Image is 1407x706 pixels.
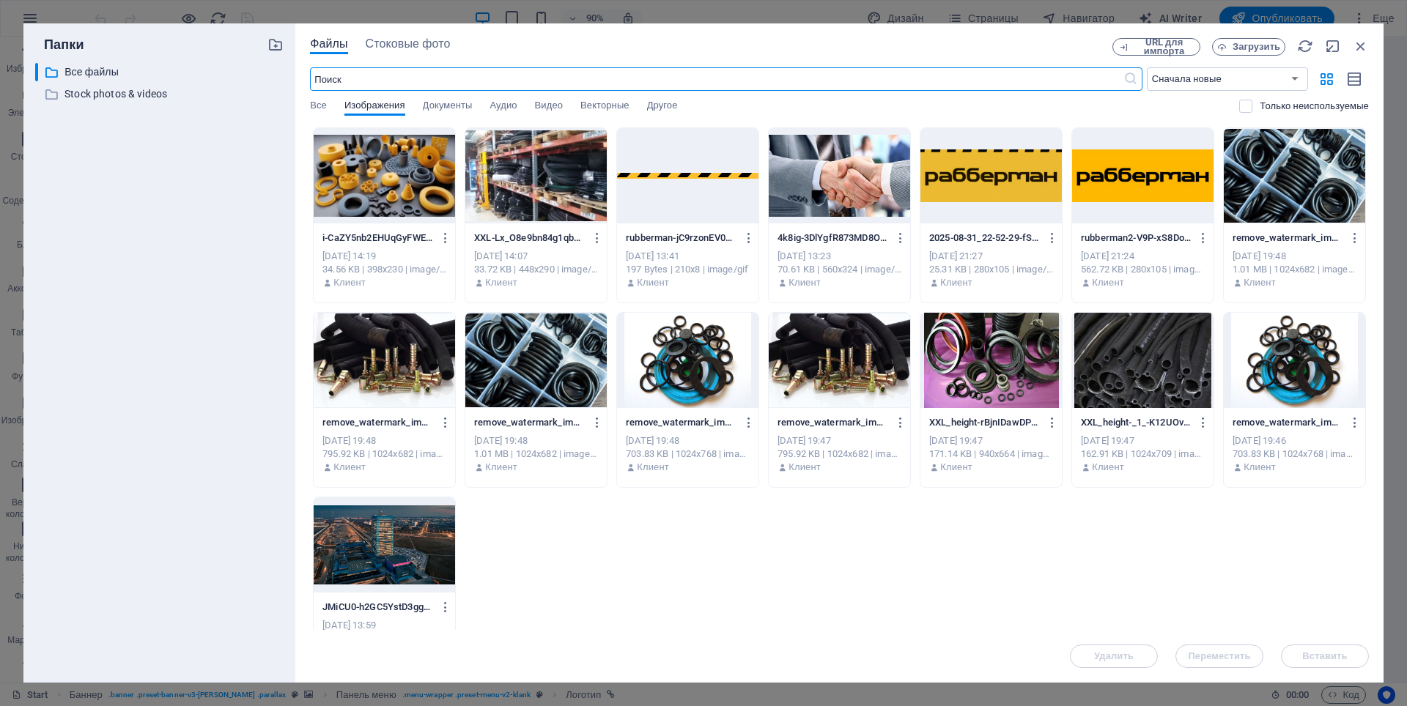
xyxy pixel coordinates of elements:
[1233,250,1356,263] div: [DATE] 19:48
[35,85,284,103] div: Stock photos & videos
[35,35,84,54] p: Папки
[778,250,901,263] div: [DATE] 13:23
[647,97,678,117] span: Другое
[485,461,517,474] p: Клиент
[580,97,629,117] span: Векторные
[626,231,736,245] p: rubberman-jC9rzonEV0VUOVpJXNJN3Q.gif
[789,461,821,474] p: Клиент
[1233,416,1343,429] p: remove_watermark_image_20250828_213311-8gPK9bW3wc-fe0hL6_I-OQ.png
[1092,461,1124,474] p: Клиент
[940,276,972,289] p: Клиент
[474,250,598,263] div: [DATE] 14:07
[322,619,446,632] div: [DATE] 13:59
[267,37,284,53] i: Создать новую папку
[940,461,972,474] p: Клиент
[1353,38,1369,54] i: Закрыть
[778,447,901,461] div: 795.92 KB | 1024x682 | image/png
[535,97,563,117] span: Видео
[1233,447,1356,461] div: 703.83 KB | 1024x768 | image/png
[366,35,451,53] span: Стоковые фото
[1112,38,1200,56] button: URL для импорта
[490,97,517,117] span: Аудио
[929,447,1053,461] div: 171.14 KB | 940x664 | image/jpeg
[1297,38,1313,54] i: Обновить
[778,231,887,245] p: 4k8ig-3DlYgfR873MD8O_xng5Mdw.jpg
[778,263,901,276] div: 70.61 KB | 560x324 | image/jpeg
[789,276,821,289] p: Клиент
[1212,38,1285,56] button: Загрузить
[322,447,446,461] div: 795.92 KB | 1024x682 | image/png
[474,434,598,447] div: [DATE] 19:48
[485,276,517,289] p: Клиент
[626,250,750,263] div: [DATE] 13:41
[423,97,473,117] span: Документы
[64,64,256,81] p: Все файлы
[1233,263,1356,276] div: 1.01 MB | 1024x682 | image/png
[1081,250,1205,263] div: [DATE] 21:24
[929,231,1039,245] p: 2025-08-31_22-52-29-fSnCsLeOg_Wql2Xq_V6PjA.png
[322,250,446,263] div: [DATE] 14:19
[626,434,750,447] div: [DATE] 19:48
[1081,447,1205,461] div: 162.91 KB | 1024x709 | image/jpeg
[1244,461,1276,474] p: Клиент
[1081,416,1191,429] p: XXL_height-_1_-K12UOvInzmVc8Onu87yRJA.jpg
[333,461,366,474] p: Клиент
[626,447,750,461] div: 703.83 KB | 1024x768 | image/png
[474,447,598,461] div: 1.01 MB | 1024x682 | image/png
[626,263,750,276] div: 197 Bytes | 210x8 | image/gif
[322,416,432,429] p: remove_watermark_image_20250828_213719-vfBsGOXIR9Xzx7oe5g4K1w.png
[1233,434,1356,447] div: [DATE] 19:46
[474,416,584,429] p: remove_watermark_image_20250828_213219-XRy9zlRXxFC4j5-dbzYVDQ.png
[1081,434,1205,447] div: [DATE] 19:47
[778,416,887,429] p: remove_watermark_image_20250828_213719-jXL8HkaK4_kUk89brqe3ZA.png
[310,35,347,53] span: Файлы
[637,461,669,474] p: Клиент
[637,276,669,289] p: Клиент
[322,231,432,245] p: i-CaZY5nb2EHUqGyFWErjumA.jpg
[929,250,1053,263] div: [DATE] 21:27
[1325,38,1341,54] i: Свернуть
[1233,42,1280,51] span: Загрузить
[929,434,1053,447] div: [DATE] 19:47
[1134,38,1194,56] span: URL для импорта
[322,601,432,614] p: JMiCU0-h2GC5YstD3ggBtLjm_1oxw.jpg
[1244,276,1276,289] p: Клиент
[474,263,598,276] div: 33.72 KB | 448x290 | image/jpeg
[344,97,405,117] span: Изображения
[310,67,1123,91] input: Поиск
[1092,276,1124,289] p: Клиент
[1081,231,1191,245] p: rubberman2-V9P-xS8DoKj5O5Xjfi5meg.jpg
[929,416,1039,429] p: XXL_height-rBjnIDawDPDZ2z3TfaFVRw.jpg
[778,434,901,447] div: [DATE] 19:47
[474,231,584,245] p: XXL-Lx_O8e9bn84g1qbpDbKAsQ.jpg
[333,276,366,289] p: Клиент
[64,86,256,103] p: Stock photos & videos
[35,63,38,81] div: ​
[626,416,736,429] p: remove_watermark_image_20250828_213311-OBuvqG2qmKmLmolI-iFEBQ.png
[310,97,327,117] span: Все
[1233,231,1343,245] p: remove_watermark_image_20250828_213219-ddkLTar-XyU3cuH-Th2L5A.png
[1081,263,1205,276] div: 562.72 KB | 280x105 | image/jpeg
[929,263,1053,276] div: 25.31 KB | 280x105 | image/png
[1260,100,1369,113] p: Отображаются только файлы, которые не используются на сайте. Файлы, добавленные во время этого се...
[322,434,446,447] div: [DATE] 19:48
[322,263,446,276] div: 34.56 KB | 398x230 | image/jpeg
